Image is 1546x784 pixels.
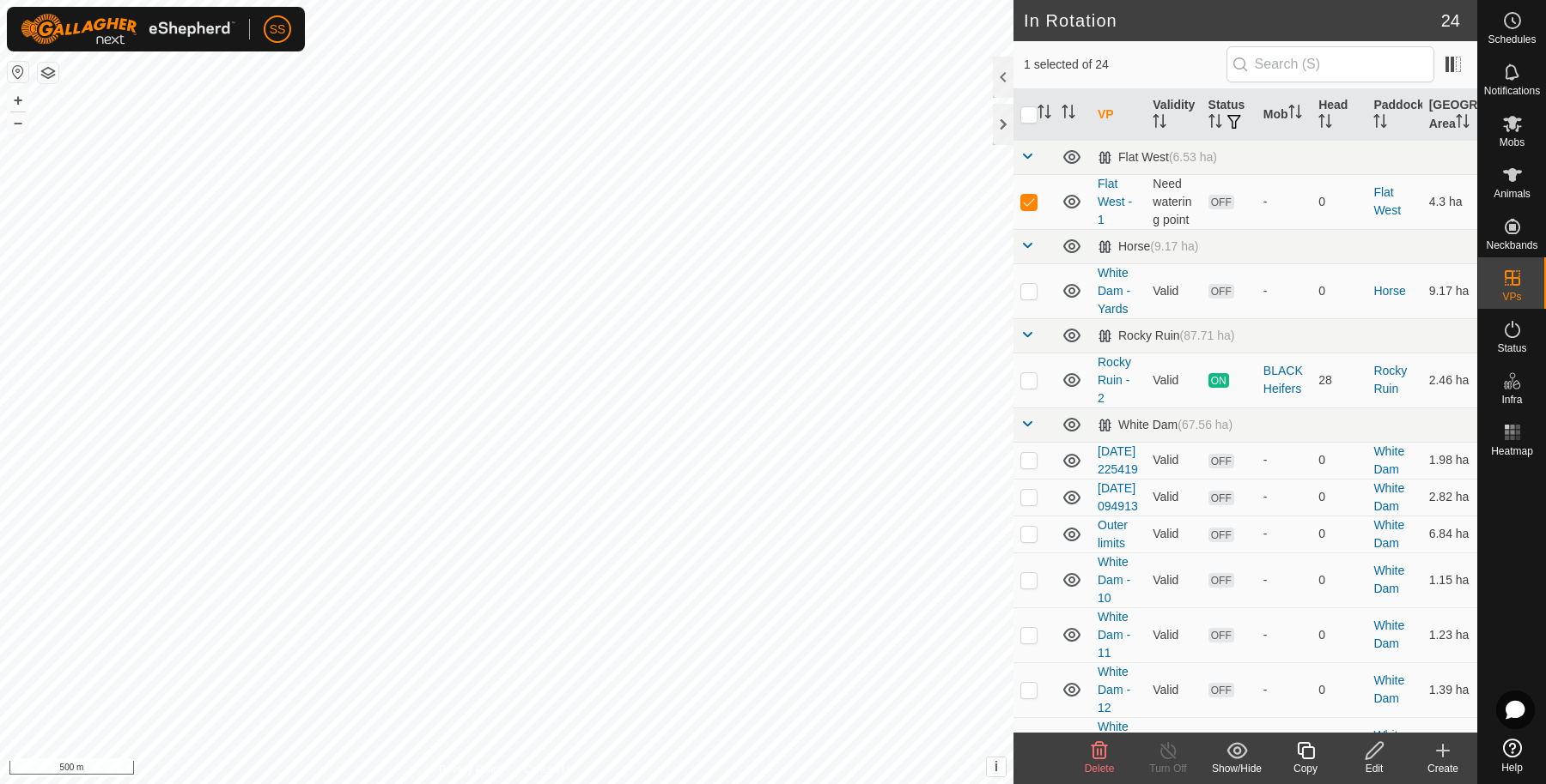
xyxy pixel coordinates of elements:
th: Paddock [1366,89,1421,141]
a: Flat West [1373,185,1401,217]
span: Schedules [1488,34,1536,45]
td: Valid [1146,516,1201,552]
span: (9.17 ha) [1150,239,1198,253]
td: 6.84 ha [1422,516,1477,552]
span: Status [1497,343,1526,353]
span: OFF [1208,573,1234,588]
span: OFF [1208,284,1234,299]
th: Mob [1257,89,1312,141]
th: Status [1202,89,1257,141]
span: OFF [1208,683,1234,697]
a: [DATE] 094913 [1098,481,1138,513]
div: - [1263,681,1305,699]
div: - [1263,282,1305,300]
a: Rocky Ruin [1373,364,1407,395]
th: Head [1312,89,1366,141]
td: 0 [1312,442,1366,479]
a: White Dam [1373,618,1404,650]
th: [GEOGRAPHIC_DATA] Area [1422,89,1477,141]
div: - [1263,193,1305,211]
td: 0 [1312,263,1366,318]
td: Valid [1146,353,1201,407]
span: OFF [1208,491,1234,505]
span: 1 selected of 24 [1024,56,1226,74]
a: White Dam [1373,673,1404,705]
button: – [8,112,28,133]
span: OFF [1208,454,1234,468]
a: White Dam - 10 [1098,555,1130,605]
td: 0 [1312,662,1366,717]
th: Validity [1146,89,1201,141]
button: + [8,90,28,111]
h2: In Rotation [1024,10,1441,31]
a: White Dam [1373,444,1404,476]
td: 1.98 ha [1422,442,1477,479]
span: Animals [1494,189,1531,199]
a: Flat West - 1 [1098,177,1132,226]
div: - [1263,626,1305,644]
a: Rocky Ruin - 2 [1098,355,1131,405]
a: White Dam [1373,564,1404,595]
p-sorticon: Activate to sort [1208,117,1222,130]
button: Map Layers [38,63,58,83]
a: Help [1478,732,1546,780]
span: (6.53 ha) [1169,150,1217,164]
p-sorticon: Activate to sort [1456,117,1470,130]
div: Create [1409,761,1477,776]
td: Valid [1146,717,1201,772]
img: Gallagher Logo [21,14,235,45]
div: Horse [1098,239,1198,254]
span: VPs [1502,292,1521,302]
div: - [1263,571,1305,589]
a: Outer limits [1098,518,1128,550]
td: 2.82 ha [1422,479,1477,516]
td: Valid [1146,662,1201,717]
div: Flat West [1098,150,1217,165]
div: Edit [1340,761,1409,776]
span: OFF [1208,195,1234,209]
span: Heatmap [1491,446,1533,456]
span: Neckbands [1486,240,1537,250]
span: i [995,759,998,774]
td: 0 [1312,174,1366,229]
div: Show/Hide [1202,761,1271,776]
td: Need watering point [1146,174,1201,229]
td: 1.96 ha [1422,717,1477,772]
button: Reset Map [8,62,28,82]
a: Horse [1373,284,1405,298]
a: Contact Us [524,762,575,777]
span: ON [1208,373,1229,388]
a: White Dam [1373,518,1404,550]
span: 24 [1441,8,1460,33]
td: 1.15 ha [1422,552,1477,607]
td: Valid [1146,442,1201,479]
span: Infra [1501,395,1522,405]
td: 28 [1312,353,1366,407]
div: BLACK Heifers [1263,362,1305,398]
div: Turn Off [1134,761,1202,776]
td: Valid [1146,479,1201,516]
a: White Dam [1373,481,1404,513]
span: SS [270,21,286,39]
a: White Dam [1373,728,1404,760]
p-sorticon: Activate to sort [1038,107,1051,121]
button: i [987,757,1006,776]
p-sorticon: Activate to sort [1062,107,1075,121]
td: Valid [1146,552,1201,607]
span: (67.56 ha) [1178,418,1233,431]
td: 2.46 ha [1422,353,1477,407]
td: 0 [1312,516,1366,552]
div: Rocky Ruin [1098,329,1234,343]
a: Privacy Policy [439,762,503,777]
p-sorticon: Activate to sort [1373,117,1387,130]
td: 9.17 ha [1422,263,1477,318]
a: White Dam - 12 [1098,665,1130,715]
a: White Dam - 11 [1098,610,1130,660]
span: Notifications [1484,86,1540,96]
input: Search (S) [1226,46,1434,82]
td: 0 [1312,479,1366,516]
a: White Dam - 13 [1098,720,1130,769]
a: [DATE] 225419 [1098,444,1138,476]
td: Valid [1146,263,1201,318]
div: Copy [1271,761,1340,776]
